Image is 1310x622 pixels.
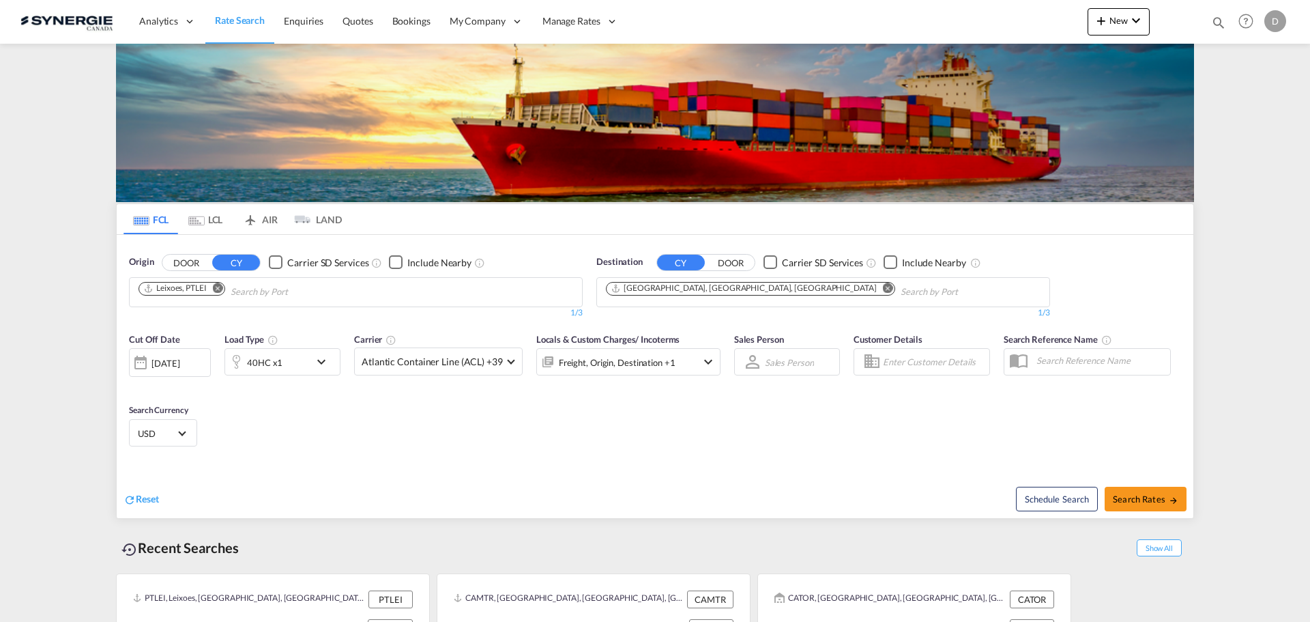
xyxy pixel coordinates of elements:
md-icon: icon-arrow-right [1169,496,1178,505]
md-tab-item: LAND [287,204,342,234]
span: Rate Search [215,14,265,26]
span: Load Type [224,334,278,345]
div: D [1264,10,1286,32]
div: Include Nearby [407,256,471,270]
md-checkbox: Checkbox No Ink [389,255,471,270]
div: Help [1234,10,1264,34]
md-chips-wrap: Chips container. Use arrow keys to select chips. [604,278,1036,303]
button: CY [657,255,705,270]
div: CATOR, Toronto, ON, Canada, North America, Americas [774,591,1006,608]
md-icon: Unchecked: Ignores neighbouring ports when fetching rates.Checked : Includes neighbouring ports w... [474,257,485,268]
span: Search Currency [129,405,188,415]
div: Press delete to remove this chip. [143,283,209,294]
span: Destination [596,255,643,269]
span: Search Rates [1113,494,1178,505]
span: Cut Off Date [129,334,180,345]
span: Atlantic Container Line (ACL) +39 [362,355,503,369]
md-pagination-wrapper: Use the left and right arrow keys to navigate between tabs [123,204,342,234]
input: Chips input. [901,281,1030,303]
div: Recent Searches [116,533,244,563]
md-icon: Unchecked: Search for CY (Container Yard) services for all selected carriers.Checked : Search for... [371,257,382,268]
div: Leixoes, PTLEI [143,283,207,294]
md-tab-item: FCL [123,204,178,234]
span: Locals & Custom Charges [536,334,680,345]
md-icon: Your search will be saved by the below given name [1101,335,1112,345]
md-select: Select Currency: $ USDUnited States Dollar [136,423,190,443]
md-icon: icon-chevron-down [700,354,716,370]
span: Quotes [343,15,373,27]
div: Carrier SD Services [782,256,863,270]
span: Help [1234,10,1257,33]
div: Press delete to remove this chip. [611,283,879,294]
div: PTLEI [368,591,413,608]
div: CAMTR, Montreal, QC, Canada, North America, Americas [454,591,684,608]
button: DOOR [162,255,210,270]
div: [DATE] [151,357,179,369]
md-tab-item: AIR [233,204,287,234]
button: Search Ratesicon-arrow-right [1105,487,1187,511]
md-icon: Unchecked: Search for CY (Container Yard) services for all selected carriers.Checked : Search for... [866,257,877,268]
md-checkbox: Checkbox No Ink [763,255,863,270]
div: CATOR [1010,591,1054,608]
span: Enquiries [284,15,323,27]
div: 1/3 [596,307,1050,319]
span: Manage Rates [542,14,600,28]
md-chips-wrap: Chips container. Use arrow keys to select chips. [136,278,366,303]
md-icon: icon-information-outline [267,335,278,345]
button: Remove [204,283,224,296]
button: icon-plus 400-fgNewicon-chevron-down [1088,8,1150,36]
input: Search Reference Name [1030,350,1170,371]
div: Freight Origin Destination Factory Stuffing [559,353,675,372]
md-icon: icon-airplane [242,212,259,222]
div: 1/3 [129,307,583,319]
span: Show All [1137,539,1182,556]
span: / Incoterms [635,334,680,345]
div: [DATE] [129,348,211,377]
md-checkbox: Checkbox No Ink [884,255,966,270]
span: Reset [136,493,159,505]
span: New [1093,15,1144,26]
span: My Company [450,14,506,28]
img: LCL+%26+FCL+BACKGROUND.png [116,44,1194,202]
md-icon: icon-magnify [1211,15,1226,30]
div: icon-magnify [1211,15,1226,36]
span: Origin [129,255,154,269]
md-icon: icon-chevron-down [313,354,336,370]
span: Bookings [392,15,431,27]
span: Analytics [139,14,178,28]
span: Search Reference Name [1004,334,1112,345]
div: Halifax, NS, CAHAL [611,283,877,294]
md-icon: The selected Trucker/Carrierwill be displayed in the rate results If the rates are from another f... [385,335,396,345]
md-checkbox: Checkbox No Ink [269,255,368,270]
input: Enter Customer Details [883,352,985,372]
md-datepicker: Select [129,376,139,394]
md-icon: icon-plus 400-fg [1093,12,1109,29]
div: 40HC x1icon-chevron-down [224,348,340,376]
span: Carrier [354,334,396,345]
span: Sales Person [734,334,784,345]
div: Include Nearby [902,256,966,270]
input: Chips input. [231,281,360,303]
div: Freight Origin Destination Factory Stuffingicon-chevron-down [536,348,720,376]
span: USD [138,427,176,440]
md-select: Sales Person [763,352,815,372]
button: Remove [874,283,894,296]
div: icon-refreshReset [123,492,159,507]
button: CY [212,255,260,270]
md-icon: Unchecked: Ignores neighbouring ports when fetching rates.Checked : Includes neighbouring ports w... [970,257,981,268]
img: 1f56c880d42311ef80fc7dca854c8e59.png [20,6,113,37]
div: Carrier SD Services [287,256,368,270]
md-icon: icon-chevron-down [1128,12,1144,29]
md-tab-item: LCL [178,204,233,234]
div: 40HC x1 [247,353,282,372]
div: PTLEI, Leixoes, Portugal, Southern Europe, Europe [133,591,365,608]
md-icon: icon-refresh [123,494,136,506]
button: Note: By default Schedule search will only considerorigin ports, destination ports and cut off da... [1016,487,1098,511]
div: OriginDOOR CY Checkbox No InkUnchecked: Search for CY (Container Yard) services for all selected ... [117,235,1193,518]
button: DOOR [707,255,755,270]
div: CAMTR [687,591,733,608]
md-icon: icon-backup-restore [121,541,138,558]
span: Customer Details [854,334,922,345]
